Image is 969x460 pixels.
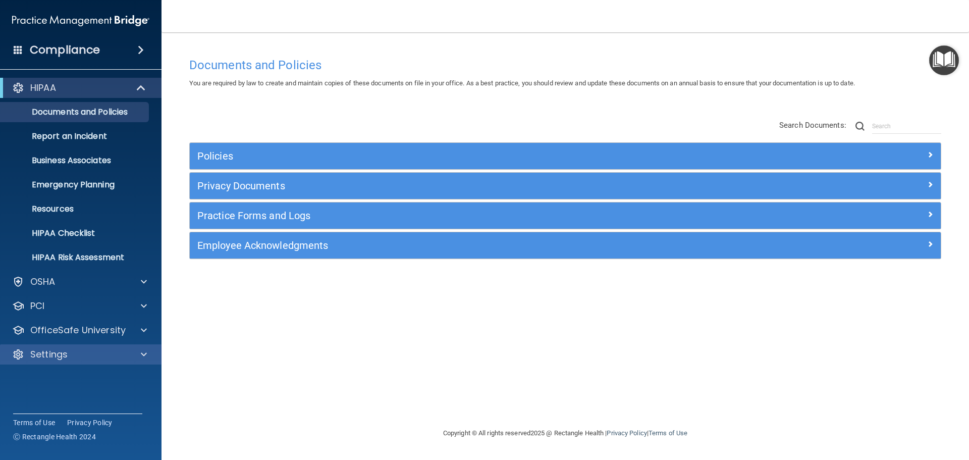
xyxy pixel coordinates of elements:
[197,240,745,251] h5: Employee Acknowledgments
[929,45,959,75] button: Open Resource Center
[197,148,933,164] a: Policies
[7,228,144,238] p: HIPAA Checklist
[30,276,56,288] p: OSHA
[7,252,144,263] p: HIPAA Risk Assessment
[189,59,941,72] h4: Documents and Policies
[794,388,957,429] iframe: Drift Widget Chat Controller
[30,348,68,361] p: Settings
[872,119,941,134] input: Search
[607,429,647,437] a: Privacy Policy
[7,131,144,141] p: Report an Incident
[197,210,745,221] h5: Practice Forms and Logs
[197,178,933,194] a: Privacy Documents
[649,429,687,437] a: Terms of Use
[189,79,855,87] span: You are required by law to create and maintain copies of these documents on file in your office. ...
[381,417,749,449] div: Copyright © All rights reserved 2025 @ Rectangle Health | |
[12,11,149,31] img: PMB logo
[197,150,745,162] h5: Policies
[7,204,144,214] p: Resources
[30,43,100,57] h4: Compliance
[67,418,113,428] a: Privacy Policy
[855,122,865,131] img: ic-search.3b580494.png
[779,121,846,130] span: Search Documents:
[30,82,56,94] p: HIPAA
[197,237,933,253] a: Employee Acknowledgments
[197,180,745,191] h5: Privacy Documents
[30,324,126,336] p: OfficeSafe University
[13,432,96,442] span: Ⓒ Rectangle Health 2024
[12,324,147,336] a: OfficeSafe University
[12,276,147,288] a: OSHA
[30,300,44,312] p: PCI
[7,180,144,190] p: Emergency Planning
[12,348,147,361] a: Settings
[12,300,147,312] a: PCI
[12,82,146,94] a: HIPAA
[7,156,144,166] p: Business Associates
[13,418,55,428] a: Terms of Use
[7,107,144,117] p: Documents and Policies
[197,208,933,224] a: Practice Forms and Logs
